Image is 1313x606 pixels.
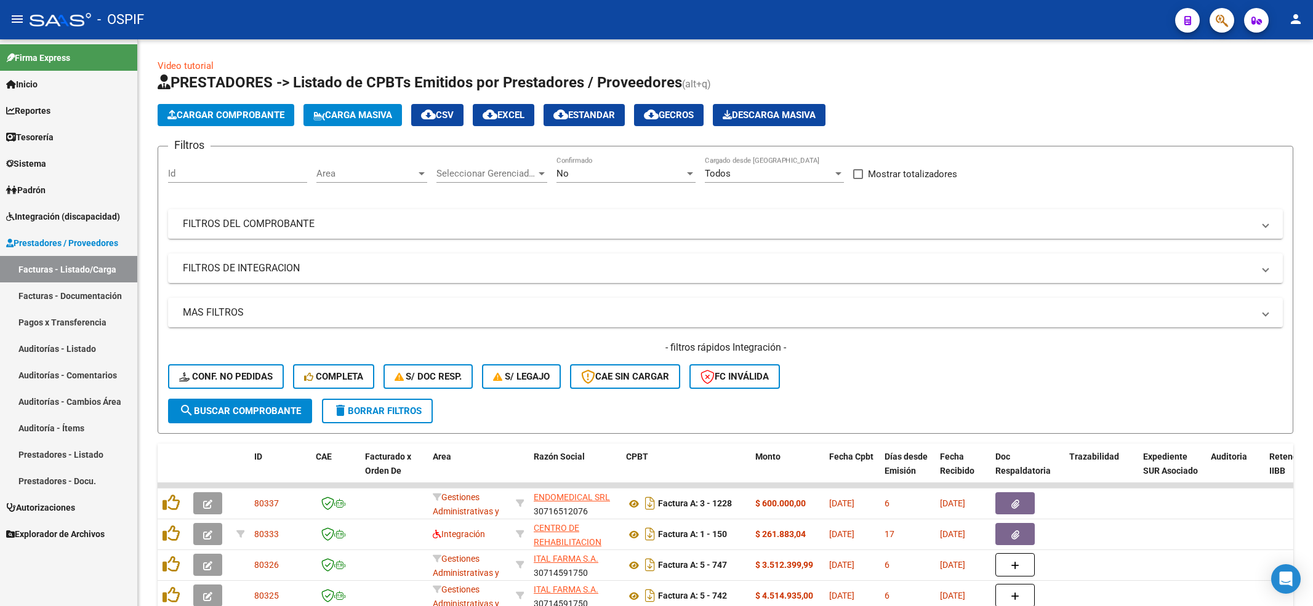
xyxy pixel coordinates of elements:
[682,78,711,90] span: (alt+q)
[183,261,1253,275] mat-panel-title: FILTROS DE INTEGRACION
[534,521,616,547] div: 30717414388
[183,217,1253,231] mat-panel-title: FILTROS DEL COMPROBANTE
[179,405,301,417] span: Buscar Comprobante
[556,168,569,179] span: No
[713,104,825,126] button: Descarga Masiva
[304,371,363,382] span: Completa
[642,555,658,575] i: Descargar documento
[303,104,402,126] button: Carga Masiva
[621,444,750,498] datatable-header-cell: CPBT
[829,591,854,600] span: [DATE]
[168,137,211,154] h3: Filtros
[1271,564,1301,594] div: Open Intercom Messenger
[570,364,680,389] button: CAE SIN CARGAR
[995,452,1051,476] span: Doc Respaldatoria
[254,591,279,600] span: 80325
[1288,12,1303,26] mat-icon: person
[534,523,601,561] span: CENTRO DE REHABILITACION LIMA S.R.L.
[829,452,873,461] span: Fecha Cpbt
[383,364,473,389] button: S/ Doc Resp.
[885,498,889,508] span: 6
[534,584,598,594] span: ITAL FARMA S.A.
[6,130,54,144] span: Tesorería
[395,371,462,382] span: S/ Doc Resp.
[158,104,294,126] button: Cargar Comprobante
[644,110,694,121] span: Gecros
[553,107,568,122] mat-icon: cloud_download
[316,452,332,461] span: CAE
[755,498,806,508] strong: $ 600.000,00
[626,452,648,461] span: CPBT
[658,530,727,540] strong: Factura A: 1 - 150
[885,529,894,539] span: 17
[940,529,965,539] span: [DATE]
[473,104,534,126] button: EXCEL
[158,60,214,71] a: Video tutorial
[428,444,511,498] datatable-header-cell: Area
[254,529,279,539] span: 80333
[723,110,816,121] span: Descarga Masiva
[644,107,659,122] mat-icon: cloud_download
[868,167,957,181] span: Mostrar totalizadores
[658,560,727,570] strong: Factura A: 5 - 747
[168,298,1283,327] mat-expansion-panel-header: MAS FILTROS
[322,399,433,423] button: Borrar Filtros
[940,498,965,508] span: [DATE]
[1211,452,1247,461] span: Auditoria
[6,210,120,223] span: Integración (discapacidad)
[333,405,422,417] span: Borrar Filtros
[360,444,428,498] datatable-header-cell: Facturado x Orden De
[534,552,616,578] div: 30714591750
[6,501,75,514] span: Autorizaciones
[755,560,813,570] strong: $ 3.512.399,99
[168,253,1283,283] mat-expansion-panel-header: FILTROS DE INTEGRACION
[1069,452,1119,461] span: Trazabilidad
[885,591,889,600] span: 6
[433,529,485,539] span: Integración
[1206,444,1264,498] datatable-header-cell: Auditoria
[829,560,854,570] span: [DATE]
[701,371,769,382] span: FC Inválida
[313,110,392,121] span: Carga Masiva
[658,499,732,509] strong: Factura A: 3 - 1228
[167,110,284,121] span: Cargar Comprobante
[411,104,464,126] button: CSV
[940,591,965,600] span: [DATE]
[755,591,813,600] strong: $ 4.514.935,00
[990,444,1064,498] datatable-header-cell: Doc Respaldatoria
[705,168,731,179] span: Todos
[553,110,615,121] span: Estandar
[249,444,311,498] datatable-header-cell: ID
[658,591,727,601] strong: Factura A: 5 - 742
[750,444,824,498] datatable-header-cell: Monto
[311,444,360,498] datatable-header-cell: CAE
[935,444,990,498] datatable-header-cell: Fecha Recibido
[6,236,118,250] span: Prestadores / Proveedores
[534,452,585,461] span: Razón Social
[581,371,669,382] span: CAE SIN CARGAR
[433,554,499,592] span: Gestiones Administrativas y Otros
[824,444,880,498] datatable-header-cell: Fecha Cpbt
[254,498,279,508] span: 80337
[642,586,658,605] i: Descargar documento
[713,104,825,126] app-download-masive: Descarga masiva de comprobantes (adjuntos)
[940,452,974,476] span: Fecha Recibido
[482,364,561,389] button: S/ legajo
[436,168,536,179] span: Seleccionar Gerenciador
[421,107,436,122] mat-icon: cloud_download
[755,529,806,539] strong: $ 261.883,04
[483,110,524,121] span: EXCEL
[183,306,1253,319] mat-panel-title: MAS FILTROS
[534,492,610,502] span: ENDOMEDICAL SRL
[880,444,935,498] datatable-header-cell: Días desde Emisión
[97,6,144,33] span: - OSPIF
[529,444,621,498] datatable-header-cell: Razón Social
[433,492,499,530] span: Gestiones Administrativas y Otros
[6,183,46,197] span: Padrón
[6,157,46,170] span: Sistema
[168,399,312,423] button: Buscar Comprobante
[1064,444,1138,498] datatable-header-cell: Trazabilidad
[433,452,451,461] span: Area
[534,554,598,564] span: ITAL FARMA S.A.
[940,560,965,570] span: [DATE]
